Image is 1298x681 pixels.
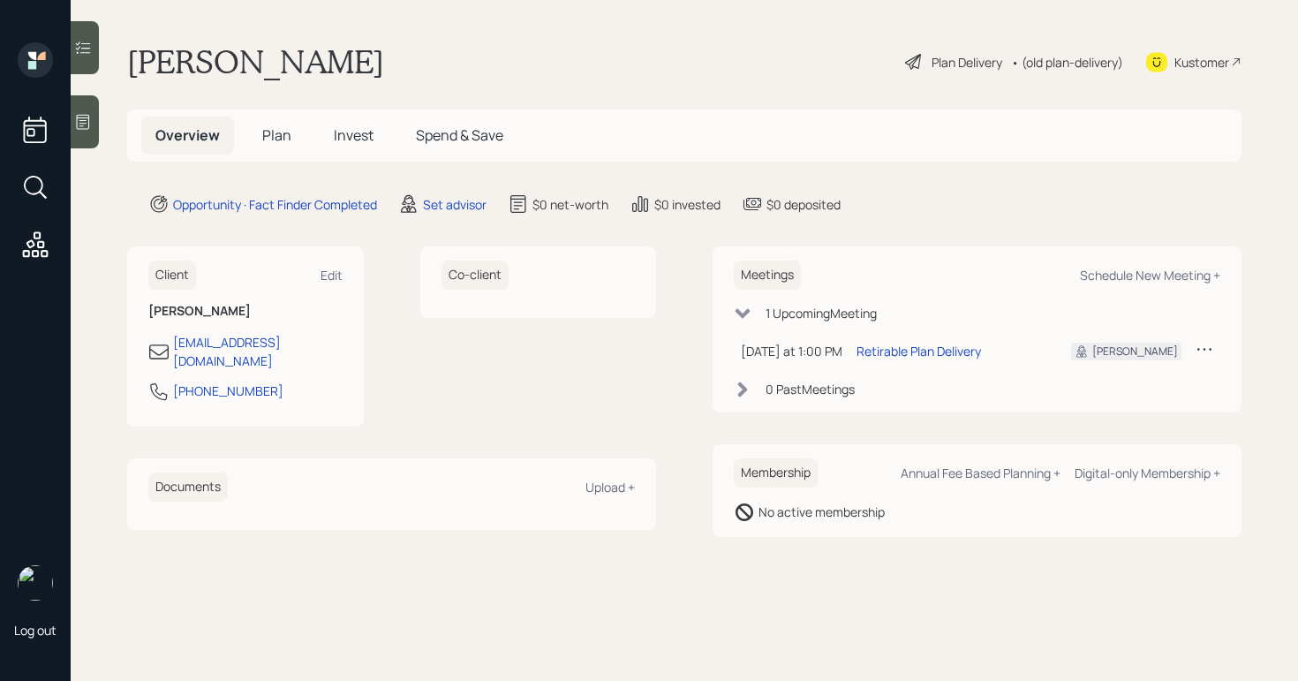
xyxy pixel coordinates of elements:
div: [DATE] at 1:00 PM [741,342,842,360]
span: Spend & Save [416,125,503,145]
div: Annual Fee Based Planning + [901,465,1060,481]
div: 0 Past Meeting s [766,380,855,398]
div: [PERSON_NAME] [1092,344,1178,359]
div: Schedule New Meeting + [1080,267,1220,284]
div: 1 Upcoming Meeting [766,304,877,322]
span: Overview [155,125,220,145]
h6: [PERSON_NAME] [148,304,343,319]
h6: Meetings [734,261,801,290]
div: [EMAIL_ADDRESS][DOMAIN_NAME] [173,333,343,370]
h6: Documents [148,473,228,502]
div: Log out [14,622,57,639]
div: $0 deposited [766,195,841,214]
span: Invest [334,125,374,145]
div: [PHONE_NUMBER] [173,382,283,400]
img: retirable_logo.png [18,565,53,601]
div: Kustomer [1174,53,1229,72]
div: Digital-only Membership + [1075,465,1220,481]
div: Edit [321,267,343,284]
div: Upload + [585,479,635,496]
div: Opportunity · Fact Finder Completed [173,195,377,214]
h6: Co-client [441,261,509,290]
h6: Client [148,261,196,290]
div: • (old plan-delivery) [1011,53,1123,72]
h1: [PERSON_NAME] [127,42,384,81]
div: $0 net-worth [532,195,608,214]
h6: Membership [734,458,818,488]
div: Plan Delivery [932,53,1002,72]
span: Plan [262,125,291,145]
div: No active membership [758,503,885,521]
div: Retirable Plan Delivery [857,342,981,360]
div: $0 invested [654,195,721,214]
div: Set advisor [423,195,487,214]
